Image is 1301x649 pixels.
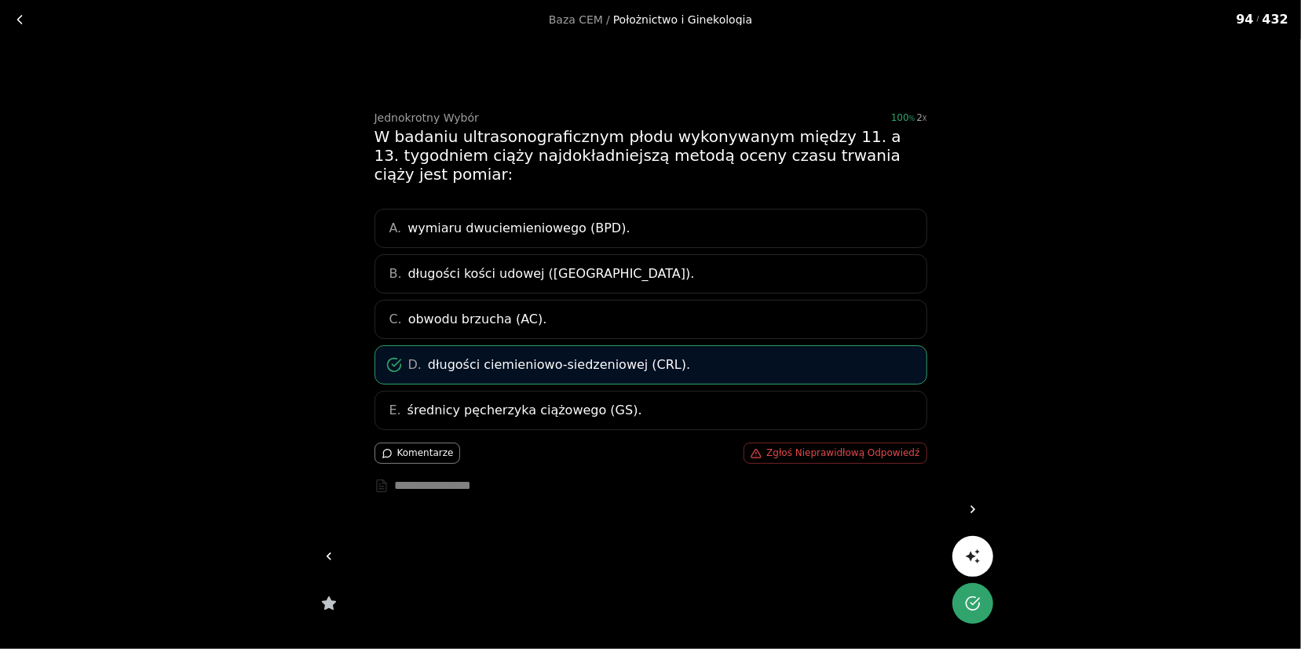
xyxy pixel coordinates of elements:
button: Komentarze [375,443,461,464]
span: A. [389,219,402,238]
span: długości ciemieniowo-siedzeniowej (CRL). [428,355,690,374]
span: C. [389,310,402,329]
span: średnicy pęcherzyka ciążowego (GS). [407,401,642,420]
button: Zgłoś Nieprawidłową Odpowiedź [744,443,926,464]
span: długości kości udowej ([GEOGRAPHIC_DATA]). [408,264,695,283]
div: W badaniu ultrasonograficznym płodu wykonywanym między 11. a 13. tygodniem ciąży najdokładniejszą... [375,127,927,184]
span: obwodu brzucha (AC). [408,310,547,329]
span: B. [389,264,402,283]
div: Jednokrotny Wybór [375,112,479,123]
div: E.średnicy pęcherzyka ciążowego (GS). [375,391,927,430]
div: 100% [891,112,927,123]
div: B.długości kości udowej ([GEOGRAPHIC_DATA]). [375,254,927,294]
div: D.długości ciemieniowo-siedzeniowej (CRL). [375,345,927,385]
a: Baza CEM [549,14,603,25]
div: 2 [916,112,926,123]
span: 100 [891,112,915,123]
div: Położnictwo i Ginekologia [613,14,752,25]
span: / [606,14,610,25]
span: E. [389,401,401,420]
div: 94 432 [1236,10,1295,29]
div: C.obwodu brzucha (AC). [375,300,927,339]
span: / [1257,10,1259,29]
div: A.wymiaru dwuciemieniowego (BPD). [375,209,927,248]
span: D. [408,355,422,374]
span: wymiaru dwuciemieniowego (BPD). [407,219,630,238]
